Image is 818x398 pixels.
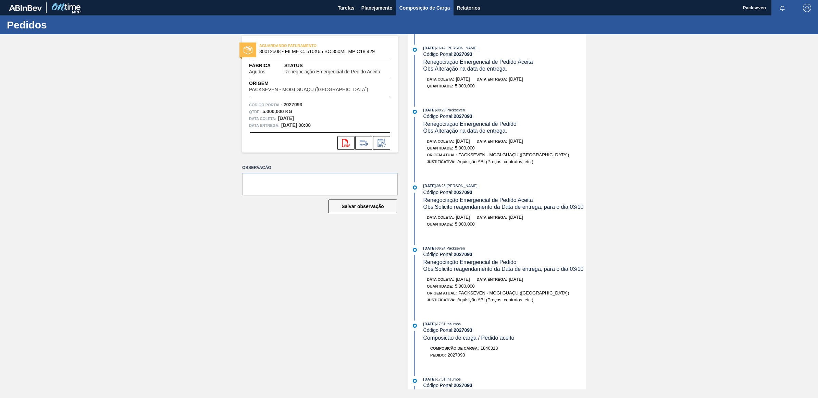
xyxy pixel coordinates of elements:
[427,153,457,157] span: Origem Atual:
[454,252,472,257] strong: 2027093
[242,163,398,173] label: Observação
[427,291,457,295] span: Origem Atual:
[427,84,453,88] span: Quantidade :
[413,110,417,114] img: atual
[423,252,586,257] div: Código Portal:
[355,136,372,150] div: Ir para Composição de Carga
[455,221,475,227] span: 5.000,000
[281,122,311,128] strong: [DATE] 00:00
[259,42,355,49] span: AGUARDANDO FATURAMENTO
[427,139,454,143] span: Data coleta:
[423,46,436,50] span: [DATE]
[430,346,479,350] span: Composição de Carga :
[249,69,265,74] span: Agudos
[338,4,355,12] span: Tarefas
[423,190,586,195] div: Código Portal:
[430,353,446,357] span: Pedido :
[249,122,280,129] span: Data entrega:
[454,51,472,57] strong: 2027093
[445,322,461,326] span: : Insumos
[458,290,569,296] span: PACKSEVEN - MOGI GUAÇU ([GEOGRAPHIC_DATA])
[423,108,436,112] span: [DATE]
[436,246,445,250] span: - 06:24
[399,4,450,12] span: Composição de Carga
[477,139,507,143] span: Data entrega:
[427,160,456,164] span: Justificativa:
[413,324,417,328] img: atual
[423,128,507,134] span: Obs: Alteração na data de entrega.
[458,152,569,157] span: PACKSEVEN - MOGI GUAÇU ([GEOGRAPHIC_DATA])
[454,190,472,195] strong: 2027093
[249,108,261,115] span: Qtde :
[481,346,498,351] span: 1846318
[427,222,453,226] span: Quantidade :
[423,246,436,250] span: [DATE]
[509,277,523,282] span: [DATE]
[427,277,454,281] span: Data coleta:
[423,335,515,341] span: Composicão de carga / Pedido aceito
[436,108,445,112] span: - 08:29
[454,327,472,333] strong: 2027093
[509,76,523,82] span: [DATE]
[509,215,523,220] span: [DATE]
[423,51,586,57] div: Código Portal:
[454,113,472,119] strong: 2027093
[284,102,302,107] strong: 2027093
[423,204,584,210] span: Obs: Solicito reagendamento da Data de entrega, para o dia 03/10
[445,108,465,112] span: : Packseven
[509,138,523,144] span: [DATE]
[423,197,533,203] span: Renegociação Emergencial de Pedido Aceita
[771,3,793,13] button: Notificações
[7,21,128,29] h1: Pedidos
[423,322,436,326] span: [DATE]
[456,277,470,282] span: [DATE]
[423,377,436,381] span: [DATE]
[427,284,453,288] span: Quantidade :
[278,116,294,121] strong: [DATE]
[249,101,282,108] span: Código Portal:
[423,113,586,119] div: Código Portal:
[249,62,284,69] span: Fábrica
[427,77,454,81] span: Data coleta:
[244,46,252,55] img: status
[448,352,465,358] span: 2027093
[262,109,292,114] strong: 5.000,000 KG
[249,115,276,122] span: Data coleta:
[457,297,533,302] span: Aquisição ABI (Preços, contratos, etc.)
[259,49,384,54] span: 30012508 - FILME C. 510X65 BC 350ML MP C18 429
[284,62,391,69] span: Status
[445,184,478,188] span: : [PERSON_NAME]
[456,76,470,82] span: [DATE]
[445,377,461,381] span: : Insumos
[423,327,586,333] div: Código Portal:
[427,146,453,150] span: Quantidade :
[457,159,533,164] span: Aquisição ABI (Preços, contratos, etc.)
[423,259,517,265] span: Renegociação Emergencial de Pedido
[454,383,472,388] strong: 2027093
[477,277,507,281] span: Data entrega:
[436,322,445,326] span: - 17:31
[436,377,445,381] span: - 17:31
[436,184,445,188] span: - 08:23
[249,80,388,87] span: Origem
[423,383,586,388] div: Código Portal:
[803,4,811,12] img: Logout
[284,69,380,74] span: Renegociação Emergencial de Pedido Aceita
[445,246,465,250] span: : Packseven
[361,4,393,12] span: Planejamento
[413,185,417,190] img: atual
[423,266,584,272] span: Obs: Solicito reagendamento da Data de entrega, para o dia 03/10
[427,298,456,302] span: Justificativa:
[456,138,470,144] span: [DATE]
[423,184,436,188] span: [DATE]
[477,215,507,219] span: Data entrega:
[436,46,445,50] span: - 16:42
[249,87,368,92] span: PACKSEVEN - MOGI GUAÇU ([GEOGRAPHIC_DATA])
[455,145,475,150] span: 5.000,000
[337,136,355,150] div: Abrir arquivo PDF
[413,379,417,383] img: atual
[477,77,507,81] span: Data entrega:
[427,215,454,219] span: Data coleta:
[373,136,390,150] div: Informar alteração no pedido
[456,215,470,220] span: [DATE]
